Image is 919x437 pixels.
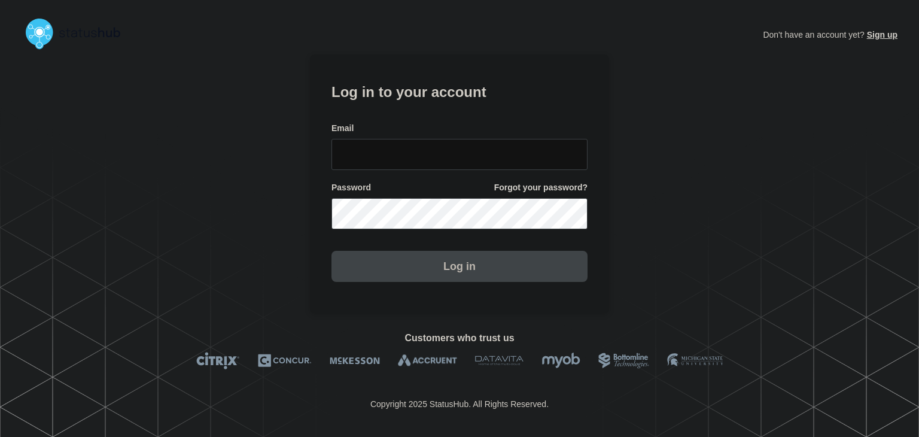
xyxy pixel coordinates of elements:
[258,352,312,369] img: Concur logo
[331,80,588,102] h1: Log in to your account
[398,352,457,369] img: Accruent logo
[667,352,723,369] img: MSU logo
[598,352,649,369] img: Bottomline logo
[331,198,588,229] input: password input
[475,352,524,369] img: DataVita logo
[22,333,897,344] h2: Customers who trust us
[331,123,354,134] span: Email
[494,182,588,193] a: Forgot your password?
[865,30,897,40] a: Sign up
[541,352,580,369] img: myob logo
[22,14,135,53] img: StatusHub logo
[196,352,240,369] img: Citrix logo
[330,352,380,369] img: McKesson logo
[763,20,897,49] p: Don't have an account yet?
[370,399,549,409] p: Copyright 2025 StatusHub. All Rights Reserved.
[331,139,588,170] input: email input
[331,182,371,193] span: Password
[331,251,588,282] button: Log in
